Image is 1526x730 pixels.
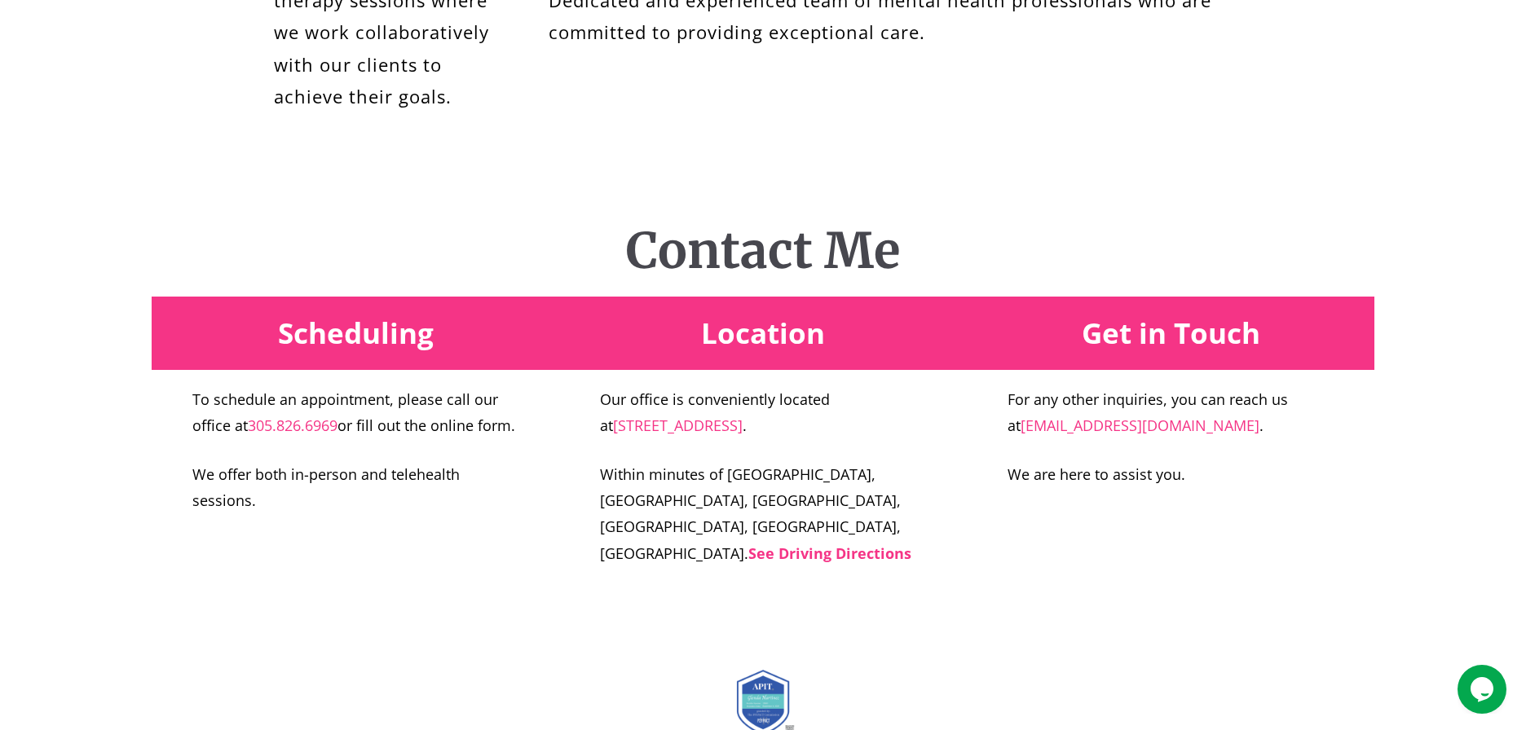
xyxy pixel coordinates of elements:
[1082,316,1260,350] h2: Get in Touch
[701,316,825,350] h2: Location
[1021,416,1259,435] a: [EMAIL_ADDRESS][DOMAIN_NAME]
[748,543,911,563] a: See Driving Directions
[278,316,434,350] h2: Scheduling
[192,386,518,439] p: To schedule an appointment, please call our office at or fill out the online form.
[1008,386,1334,439] p: For any other inquiries, you can reach us at .
[192,461,518,514] p: We offer both in-person and telehealth sessions.
[152,222,1374,280] h1: Contact Me
[1008,461,1185,487] p: We are here to assist you.
[248,416,337,435] a: 305.826.6969
[600,461,926,567] p: Within minutes of [GEOGRAPHIC_DATA], [GEOGRAPHIC_DATA], [GEOGRAPHIC_DATA], [GEOGRAPHIC_DATA], [GE...
[613,416,743,435] a: [STREET_ADDRESS]
[1458,665,1510,714] iframe: chat widget
[600,386,926,439] p: Our office is conveniently located at .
